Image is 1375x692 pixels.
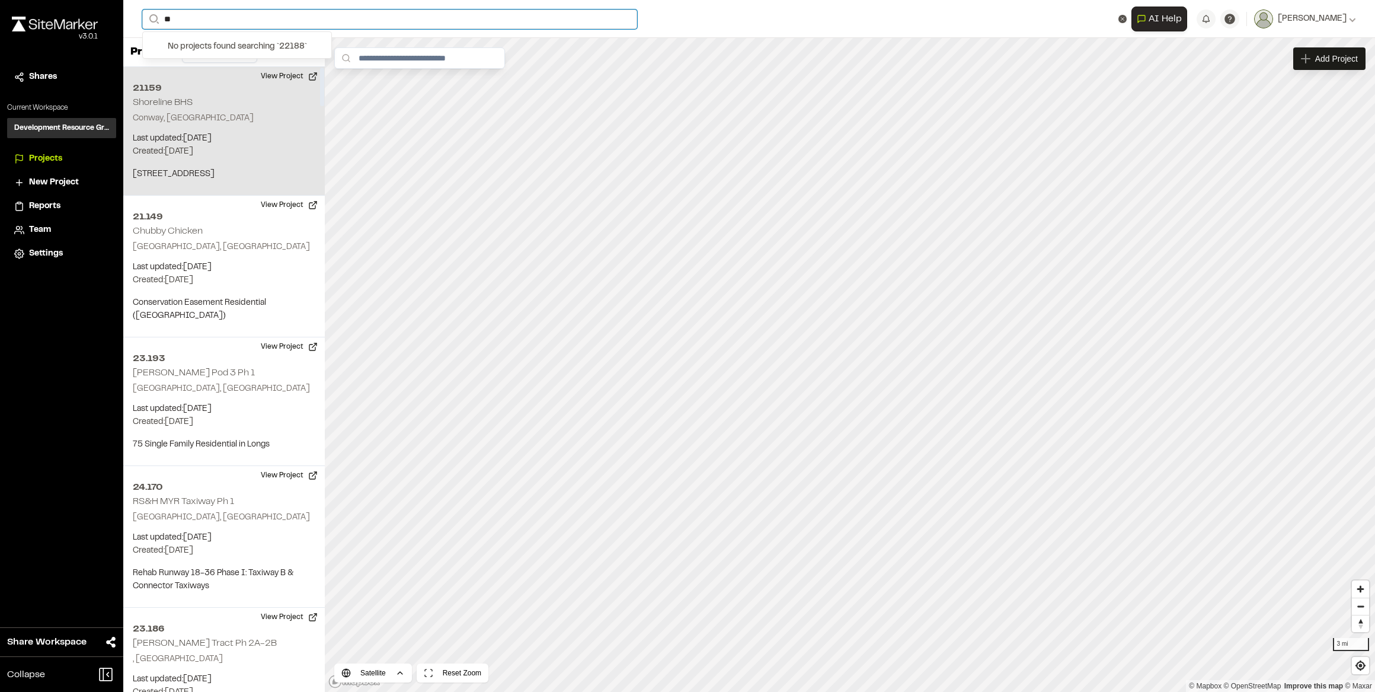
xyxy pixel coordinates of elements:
[254,67,325,86] button: View Project
[143,36,331,58] div: No projects found searching ` 22188 `
[133,132,315,145] p: Last updated: [DATE]
[133,210,315,224] h2: 21.149
[133,352,315,366] h2: 23.193
[12,31,98,42] div: Oh geez...please don't...
[1352,581,1369,598] button: Zoom in
[133,168,315,181] p: [STREET_ADDRESS]
[133,531,315,544] p: Last updated: [DATE]
[14,176,109,189] a: New Project
[1352,657,1369,674] button: Find my location
[133,274,315,287] p: Created: [DATE]
[130,44,175,60] p: Projects
[29,247,63,260] span: Settings
[1189,682,1221,690] a: Mapbox
[133,416,315,429] p: Created: [DATE]
[14,200,109,213] a: Reports
[133,653,315,666] p: , [GEOGRAPHIC_DATA]
[14,71,109,84] a: Shares
[1333,638,1369,651] div: 3 mi
[7,103,116,113] p: Current Workspace
[133,639,277,648] h2: [PERSON_NAME] Tract Ph 2A-2B
[133,369,255,377] h2: [PERSON_NAME] Pod 3 Ph 1
[29,71,57,84] span: Shares
[133,544,315,557] p: Created: [DATE]
[1224,682,1281,690] a: OpenStreetMap
[29,152,62,165] span: Projects
[325,38,1375,692] canvas: Map
[29,200,60,213] span: Reports
[7,635,87,649] span: Share Workspace
[1284,682,1343,690] a: Map feedback
[133,227,203,235] h2: Chubby Chicken
[1352,615,1369,632] button: Reset bearing to north
[133,673,315,686] p: Last updated: [DATE]
[1254,9,1273,28] img: User
[133,622,315,636] h2: 23.186
[142,9,164,29] button: Search
[1278,12,1347,25] span: [PERSON_NAME]
[254,466,325,485] button: View Project
[334,664,412,683] button: Satellite
[1254,9,1356,28] button: [PERSON_NAME]
[14,224,109,237] a: Team
[254,196,325,215] button: View Project
[133,382,315,396] p: [GEOGRAPHIC_DATA], [GEOGRAPHIC_DATA]
[133,498,234,506] h2: RS&H MYR Taxiway Ph 1
[1131,7,1192,31] div: Open AI Assistant
[133,403,315,416] p: Last updated: [DATE]
[133,112,315,125] p: Conway, [GEOGRAPHIC_DATA]
[29,176,79,189] span: New Project
[1118,15,1127,23] button: Clear text
[1131,7,1187,31] button: Open AI Assistant
[14,123,109,133] h3: Development Resource Group
[29,224,51,237] span: Team
[1345,682,1372,690] a: Maxar
[133,438,315,451] p: 75 Single Family Residential in Longs
[14,247,109,260] a: Settings
[133,98,193,107] h2: Shoreline BHS
[133,81,315,95] h2: 21159
[133,241,315,254] p: [GEOGRAPHIC_DATA], [GEOGRAPHIC_DATA]
[133,296,315,323] p: Conservation Easement Residential ([GEOGRAPHIC_DATA])
[1149,12,1182,26] span: AI Help
[14,152,109,165] a: Projects
[133,567,315,593] p: Rehab Runway 18-36 Phase I: Taxiway B & Connector Taxiways
[1315,53,1358,65] span: Add Project
[254,608,325,627] button: View Project
[417,664,488,683] button: Reset Zoom
[7,668,45,682] span: Collapse
[12,17,98,31] img: rebrand.png
[133,145,315,158] p: Created: [DATE]
[328,675,380,688] a: Mapbox logo
[133,480,315,495] h2: 24.170
[254,337,325,356] button: View Project
[1352,598,1369,615] button: Zoom out
[133,261,315,274] p: Last updated: [DATE]
[133,511,315,524] p: [GEOGRAPHIC_DATA], [GEOGRAPHIC_DATA]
